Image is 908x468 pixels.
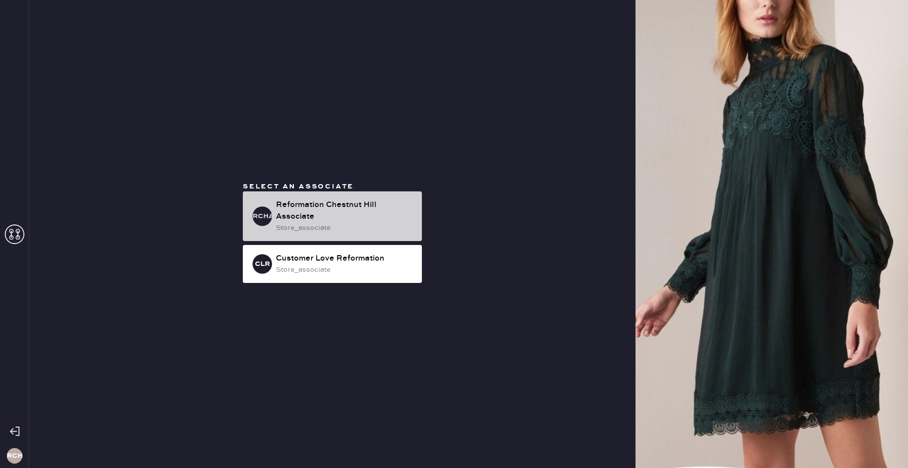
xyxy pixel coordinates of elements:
[253,213,272,220] h3: RCHA
[243,182,354,191] span: Select an associate
[276,264,414,275] div: store_associate
[7,452,22,459] h3: RCH
[276,253,414,264] div: Customer Love Reformation
[276,199,414,223] div: Reformation Chestnut Hill Associate
[255,261,270,267] h3: CLR
[276,223,414,233] div: store_associate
